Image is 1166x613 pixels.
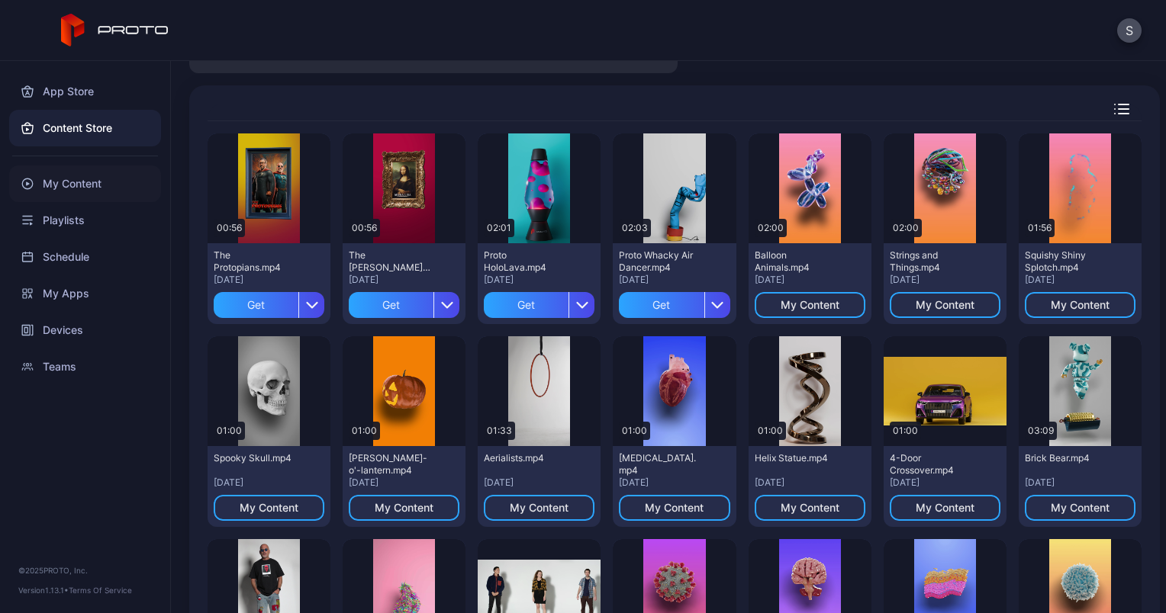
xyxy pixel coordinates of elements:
a: Terms Of Service [69,586,132,595]
div: My Content [1051,299,1110,311]
div: [DATE] [890,477,1000,489]
button: My Content [755,292,865,318]
div: [DATE] [890,274,1000,286]
div: My Content [781,299,839,311]
div: Get [214,292,298,318]
a: Content Store [9,110,161,146]
div: [DATE] [214,477,324,489]
button: My Content [1025,292,1135,318]
div: [DATE] [619,477,730,489]
button: My Content [619,495,730,521]
button: My Content [1025,495,1135,521]
button: My Content [755,495,865,521]
div: Get [484,292,569,318]
div: Helix Statue.mp4 [755,452,839,464]
div: My Content [916,299,974,311]
div: Jack-o'-lantern.mp4 [349,452,433,477]
div: My Content [781,502,839,514]
div: [DATE] [1025,274,1135,286]
div: [DATE] [349,274,459,286]
button: My Content [890,292,1000,318]
div: [DATE] [214,274,324,286]
a: My Apps [9,275,161,312]
div: My Content [510,502,569,514]
button: Get [619,292,730,318]
div: Aerialists.mp4 [484,452,568,464]
a: Devices [9,312,161,348]
a: Teams [9,348,161,385]
div: Proto Whacky Air Dancer.mp4 [619,249,703,274]
a: Schedule [9,239,161,275]
div: Brick Bear.mp4 [1025,452,1109,464]
div: Balloon Animals.mp4 [755,249,839,274]
div: My Content [375,502,433,514]
button: Get [214,292,324,318]
div: The Mona Lisa.mp4 [349,249,433,274]
button: S [1117,18,1142,43]
div: Squishy Shiny Splotch.mp4 [1025,249,1109,274]
div: © 2025 PROTO, Inc. [18,564,152,576]
div: 4-Door Crossover.mp4 [890,452,974,477]
div: [DATE] [484,274,594,286]
button: My Content [349,495,459,521]
a: App Store [9,73,161,110]
a: My Content [9,165,161,202]
div: [DATE] [755,477,865,489]
div: Spooky Skull.mp4 [214,452,298,464]
div: [DATE] [755,274,865,286]
span: Version 1.13.1 • [18,586,69,595]
div: Human Heart.mp4 [619,452,703,477]
div: Proto HoloLava.mp4 [484,249,568,274]
button: My Content [484,495,594,521]
a: Playlists [9,202,161,239]
div: My Content [1051,502,1110,514]
div: [DATE] [619,274,730,286]
div: My Content [916,502,974,514]
button: My Content [890,495,1000,521]
div: The Protopians.mp4 [214,249,298,274]
div: [DATE] [349,477,459,489]
div: My Content [645,502,704,514]
button: Get [349,292,459,318]
div: My Content [240,502,298,514]
button: My Content [214,495,324,521]
div: [DATE] [484,477,594,489]
div: Get [349,292,433,318]
div: Strings and Things.mp4 [890,249,974,274]
button: Get [484,292,594,318]
div: Get [619,292,704,318]
div: [DATE] [1025,477,1135,489]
